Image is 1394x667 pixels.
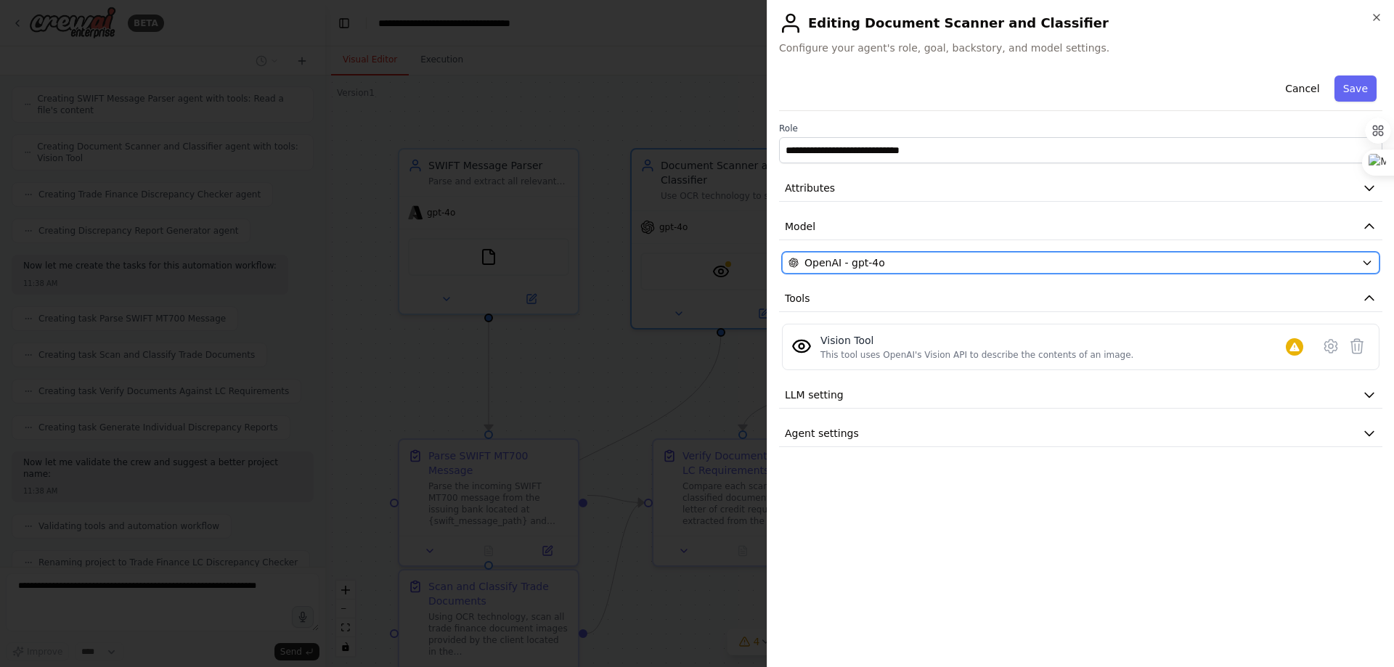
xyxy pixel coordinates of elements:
[804,255,885,270] span: OpenAI - gpt-4o
[779,175,1382,202] button: Attributes
[785,426,859,441] span: Agent settings
[779,41,1382,55] span: Configure your agent's role, goal, backstory, and model settings.
[1276,75,1328,102] button: Cancel
[779,213,1382,240] button: Model
[1318,333,1344,359] button: Configure tool
[779,12,1382,35] h2: Editing Document Scanner and Classifier
[785,388,844,402] span: LLM setting
[1334,75,1377,102] button: Save
[785,291,810,306] span: Tools
[1344,333,1370,359] button: Delete tool
[820,349,1133,361] div: This tool uses OpenAI's Vision API to describe the contents of an image.
[820,333,1133,348] div: Vision Tool
[785,219,815,234] span: Model
[779,123,1382,134] label: Role
[779,382,1382,409] button: LLM setting
[779,285,1382,312] button: Tools
[791,336,812,356] img: VisionTool
[779,420,1382,447] button: Agent settings
[782,252,1379,274] button: OpenAI - gpt-4o
[785,181,835,195] span: Attributes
